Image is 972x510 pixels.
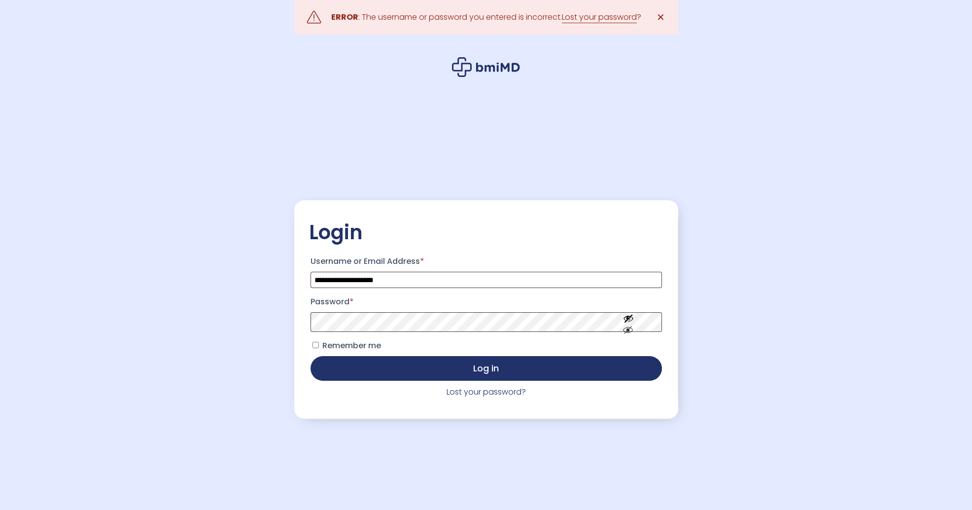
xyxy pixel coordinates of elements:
span: Remember me [322,340,381,351]
a: ✕ [651,7,671,27]
a: Lost your password [562,11,637,23]
label: Password [311,294,662,310]
button: Show password [601,305,656,339]
h2: Login [309,220,663,245]
span: ✕ [657,10,665,24]
a: Lost your password? [447,386,526,398]
div: : The username or password you entered is incorrect. ? [331,10,641,24]
strong: ERROR [331,11,358,23]
input: Remember me [312,342,319,348]
button: Log in [311,356,662,381]
label: Username or Email Address [311,254,662,269]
